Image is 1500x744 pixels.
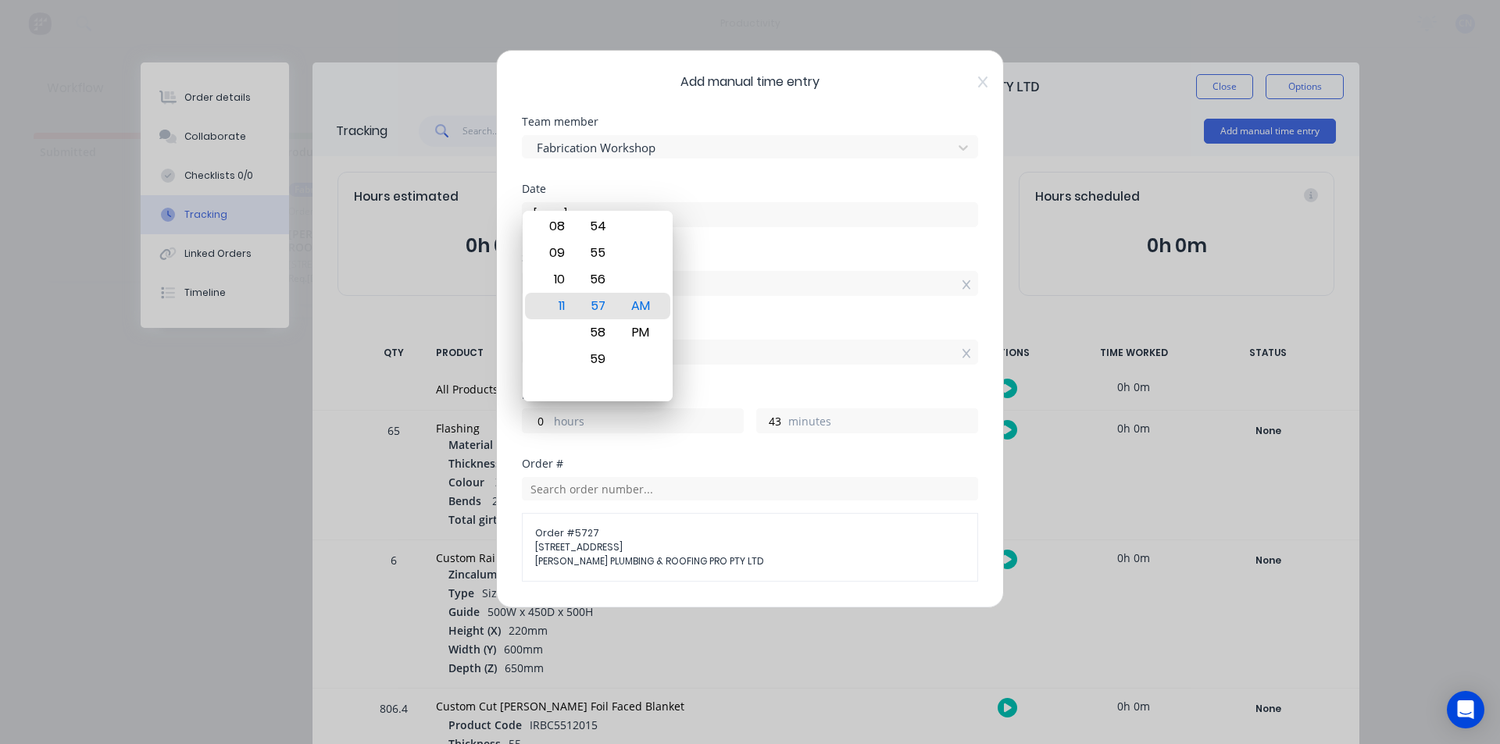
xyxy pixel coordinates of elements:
[577,211,620,401] div: Minute
[535,526,965,540] span: Order # 5727
[536,240,574,266] div: 09
[522,116,978,127] div: Team member
[622,293,660,319] div: AM
[522,458,978,469] div: Order #
[622,319,660,346] div: PM
[536,213,574,240] div: 08
[522,183,978,194] div: Date
[522,477,978,500] input: Search order number...
[757,409,784,433] input: 0
[579,240,617,266] div: 55
[788,413,977,433] label: minutes
[554,413,743,433] label: hours
[536,293,574,319] div: 11
[579,319,617,346] div: 58
[579,213,617,240] div: 54
[522,390,978,400] div: Hours worked
[522,73,978,91] span: Add manual time entry
[522,321,978,332] div: Finish time
[522,607,978,618] div: Notes
[579,266,617,293] div: 56
[534,211,577,401] div: Hour
[535,540,965,554] span: [STREET_ADDRESS]
[522,252,978,263] div: Start time
[523,409,550,433] input: 0
[579,293,617,319] div: 57
[1447,691,1484,728] div: Open Intercom Messenger
[579,346,617,372] div: 59
[535,554,965,568] span: [PERSON_NAME] PLUMBING & ROOFING PRO PTY LTD
[536,266,574,293] div: 10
